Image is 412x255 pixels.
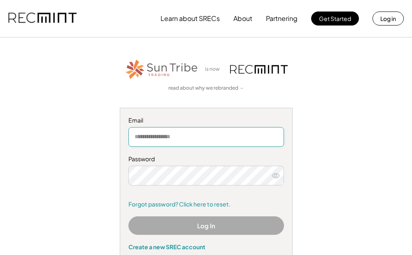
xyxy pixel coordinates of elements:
button: About [233,10,252,27]
div: is now [203,66,226,73]
button: Learn about SRECs [161,10,220,27]
div: Create a new SREC account [128,243,284,250]
a: read about why we rebranded → [168,85,244,92]
a: Forgot password? Click here to reset. [128,200,284,209]
img: recmint-logotype%403x.png [8,5,77,32]
button: Partnering [266,10,298,27]
img: STT_Horizontal_Logo%2B-%2BColor.png [125,58,199,81]
div: Password [128,155,284,163]
button: Log in [372,12,404,25]
button: Get Started [311,12,359,25]
img: recmint-logotype%403x.png [230,65,288,74]
button: Log In [128,216,284,235]
div: Email [128,116,284,125]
